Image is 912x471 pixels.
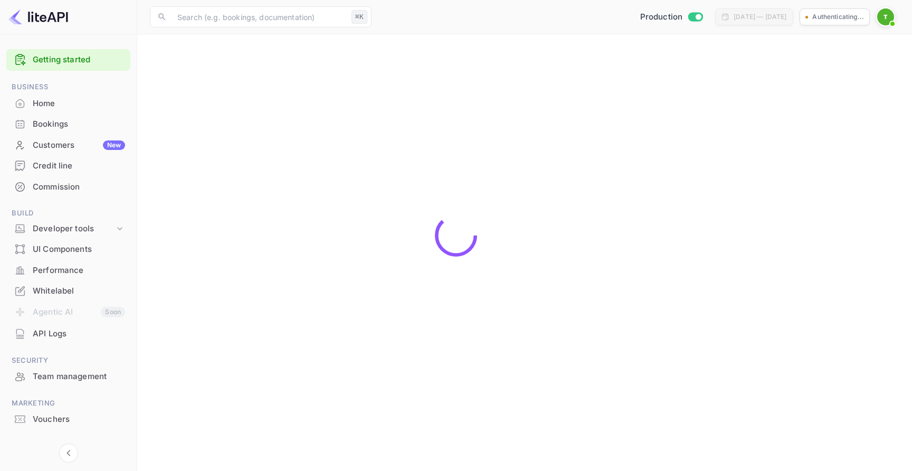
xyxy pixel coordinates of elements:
[33,118,125,130] div: Bookings
[6,409,130,429] a: Vouchers
[8,8,68,25] img: LiteAPI logo
[6,114,130,135] div: Bookings
[6,177,130,197] div: Commission
[33,54,125,66] a: Getting started
[33,223,115,235] div: Developer tools
[6,156,130,176] div: Credit line
[6,324,130,344] div: API Logs
[877,8,894,25] img: TBO
[6,409,130,430] div: Vouchers
[6,114,130,134] a: Bookings
[6,93,130,114] div: Home
[6,366,130,386] a: Team management
[33,413,125,426] div: Vouchers
[6,220,130,238] div: Developer tools
[6,366,130,387] div: Team management
[33,243,125,256] div: UI Components
[6,260,130,281] div: Performance
[6,239,130,260] div: UI Components
[6,324,130,343] a: API Logs
[6,208,130,219] span: Build
[33,181,125,193] div: Commission
[6,177,130,196] a: Commission
[6,156,130,175] a: Credit line
[6,135,130,156] div: CustomersNew
[33,285,125,297] div: Whitelabel
[6,260,130,280] a: Performance
[636,11,707,23] div: Switch to Sandbox mode
[33,98,125,110] div: Home
[33,139,125,152] div: Customers
[6,81,130,93] span: Business
[171,6,347,27] input: Search (e.g. bookings, documentation)
[6,49,130,71] div: Getting started
[6,93,130,113] a: Home
[6,398,130,409] span: Marketing
[103,140,125,150] div: New
[59,444,78,463] button: Collapse navigation
[351,10,367,24] div: ⌘K
[33,265,125,277] div: Performance
[6,135,130,155] a: CustomersNew
[6,239,130,259] a: UI Components
[812,12,864,22] p: Authenticating...
[6,281,130,302] div: Whitelabel
[734,12,786,22] div: [DATE] — [DATE]
[640,11,683,23] span: Production
[33,371,125,383] div: Team management
[6,281,130,300] a: Whitelabel
[6,355,130,366] span: Security
[33,160,125,172] div: Credit line
[33,328,125,340] div: API Logs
